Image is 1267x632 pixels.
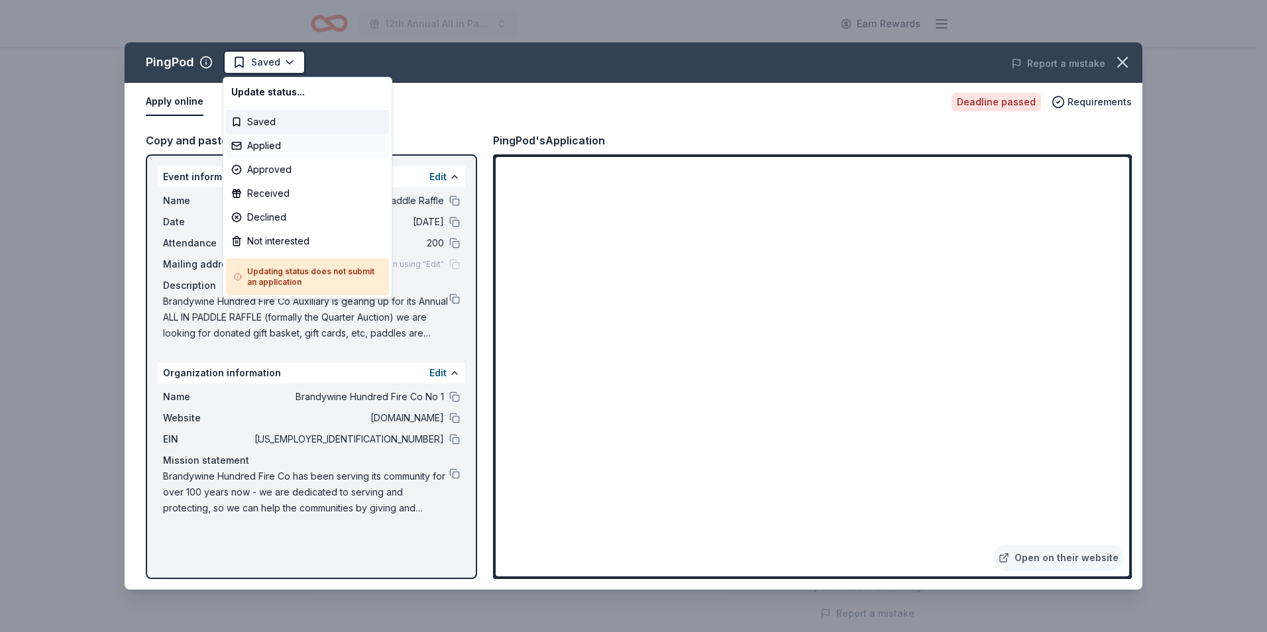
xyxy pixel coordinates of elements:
div: Not interested [226,229,389,253]
div: Declined [226,205,389,229]
div: Update status... [226,80,389,104]
div: Approved [226,158,389,182]
div: Received [226,182,389,205]
span: 12th Annual All in Paddle Raffle [385,16,491,32]
div: Applied [226,134,389,158]
h5: Updating status does not submit an application [234,266,381,288]
div: Saved [226,110,389,134]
